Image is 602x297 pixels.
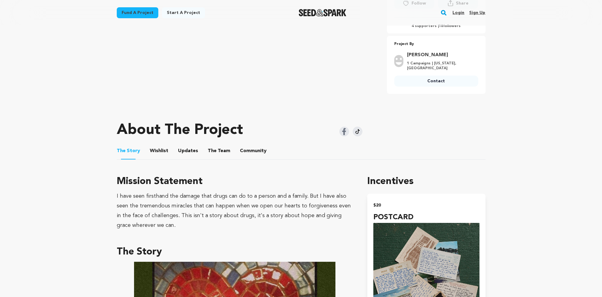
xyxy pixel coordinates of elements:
[117,7,158,18] a: Fund a project
[367,174,485,189] h1: Incentives
[178,147,198,155] span: Updates
[240,147,267,155] span: Community
[208,147,217,155] span: The
[394,24,478,29] p: 4 supporters | followers
[150,147,168,155] span: Wishlist
[117,174,353,189] h3: Mission Statement
[339,127,349,136] img: Seed&Spark Facebook Icon
[299,9,346,16] img: Seed&Spark Logo Dark Mode
[117,123,243,138] h1: About The Project
[117,147,140,155] span: Story
[117,245,353,259] h3: The Story
[452,8,464,18] a: Login
[117,191,353,230] div: I have seen firsthand the damage that drugs can do to a person and a family. But I have also seen...
[394,76,478,87] a: Contact
[394,41,478,48] p: Project By
[407,61,475,71] p: 1 Campaigns | [US_STATE], [GEOGRAPHIC_DATA]
[373,201,479,210] h2: $20
[299,9,346,16] a: Seed&Spark Homepage
[469,8,485,18] a: Sign up
[394,55,403,67] img: user.png
[439,24,443,28] span: 18
[407,51,475,59] a: Goto Mariana Hutchinson profile
[162,7,205,18] a: Start a project
[117,147,126,155] span: The
[208,147,230,155] span: Team
[373,212,479,223] h4: POSTCARD
[353,127,362,136] img: Seed&Spark Tiktok Icon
